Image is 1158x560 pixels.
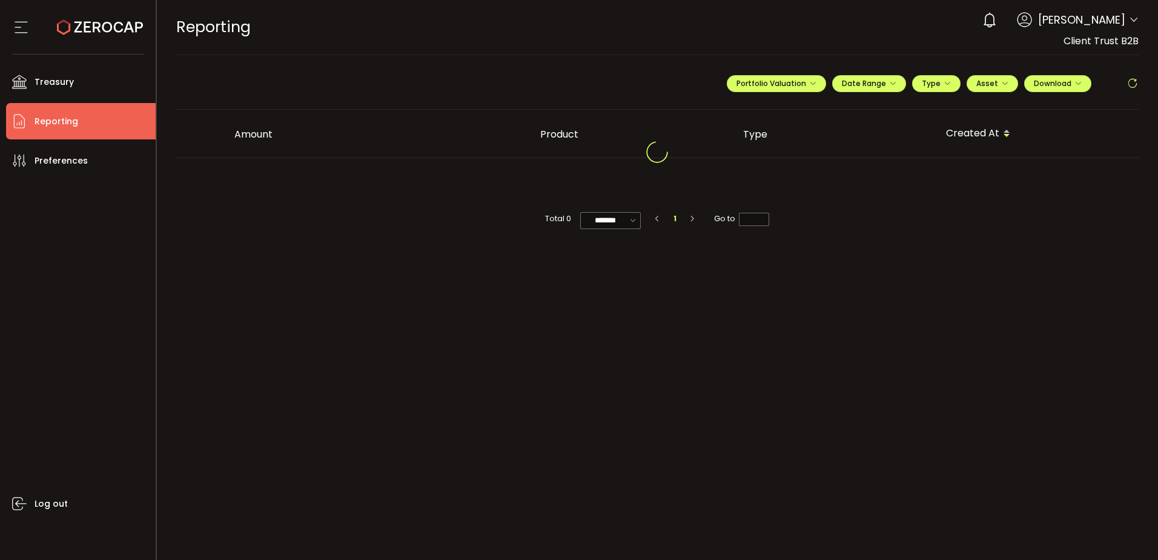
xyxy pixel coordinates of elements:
span: Total 0 [545,212,571,225]
span: Date Range [842,78,896,88]
span: Treasury [35,73,74,91]
span: Go to [714,212,769,225]
span: Download [1034,78,1082,88]
button: Date Range [832,75,906,92]
span: [PERSON_NAME] [1038,12,1125,28]
span: Portfolio Valuation [736,78,816,88]
span: Asset [976,78,998,88]
span: Type [922,78,951,88]
button: Asset [967,75,1018,92]
span: Client Trust B2B [1064,34,1139,48]
span: Reporting [176,16,251,38]
button: Type [912,75,961,92]
span: Preferences [35,152,88,170]
span: Reporting [35,113,78,130]
button: Portfolio Valuation [727,75,826,92]
li: 1 [668,212,681,225]
button: Download [1024,75,1091,92]
span: Log out [35,495,68,513]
